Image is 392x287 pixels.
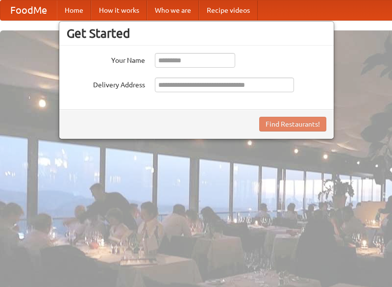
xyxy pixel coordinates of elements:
a: Recipe videos [199,0,258,20]
label: Your Name [67,53,145,65]
button: Find Restaurants! [259,117,326,131]
a: FoodMe [0,0,57,20]
a: Who we are [147,0,199,20]
a: Home [57,0,91,20]
h3: Get Started [67,26,326,41]
a: How it works [91,0,147,20]
label: Delivery Address [67,78,145,90]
